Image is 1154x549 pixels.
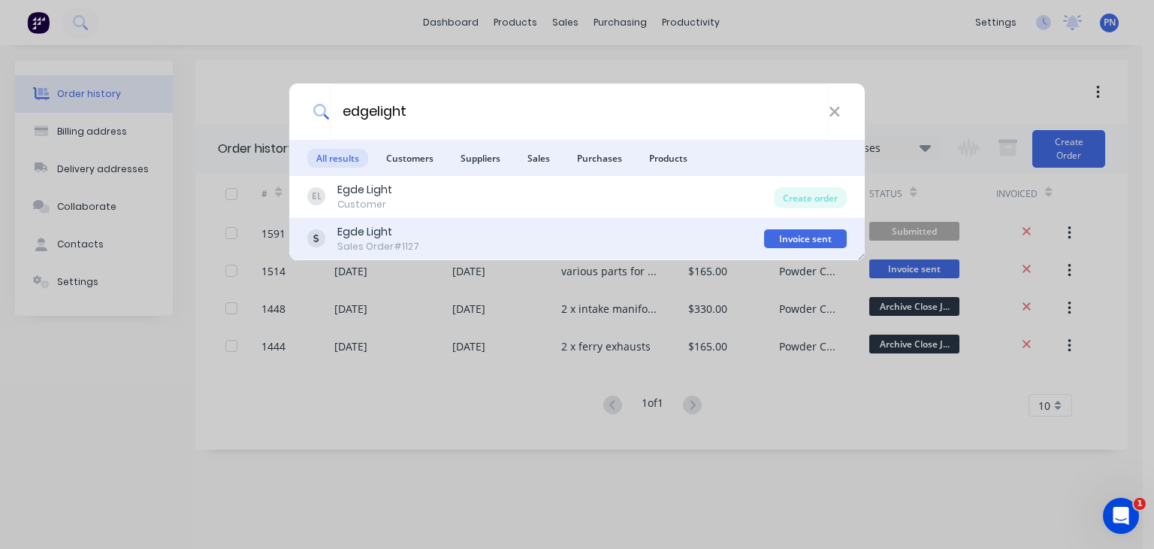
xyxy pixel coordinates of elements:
div: Invoice sent [764,229,847,248]
div: Customer [337,198,392,211]
span: Suppliers [452,149,509,168]
div: Egde Light [337,224,419,240]
span: Sales [518,149,559,168]
div: EL [307,187,325,205]
span: Products [640,149,696,168]
div: Sales Order #1127 [337,240,419,253]
input: Start typing a customer or supplier name to create a new order... [330,83,829,140]
span: All results [307,149,368,168]
span: Purchases [568,149,631,168]
div: Create order [774,187,847,208]
iframe: Intercom live chat [1103,498,1139,534]
span: Customers [377,149,443,168]
span: 1 [1134,498,1146,510]
div: Egde Light [337,182,392,198]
